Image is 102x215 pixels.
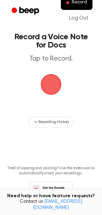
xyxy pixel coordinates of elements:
button: Beep Logo [41,74,61,95]
a: Beep [7,4,45,18]
h1: Record a Voice Note for Docs [12,33,90,49]
a: Log Out [62,10,95,26]
a: [EMAIL_ADDRESS][DOMAIN_NAME] [33,199,82,210]
button: Recording History [29,117,73,127]
span: Contact us [4,199,98,211]
p: Tired of copying and pasting? Use the extension to automatically insert your recordings. [5,166,97,176]
p: Tap to Record. [12,55,90,63]
span: Recording History [38,119,69,125]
